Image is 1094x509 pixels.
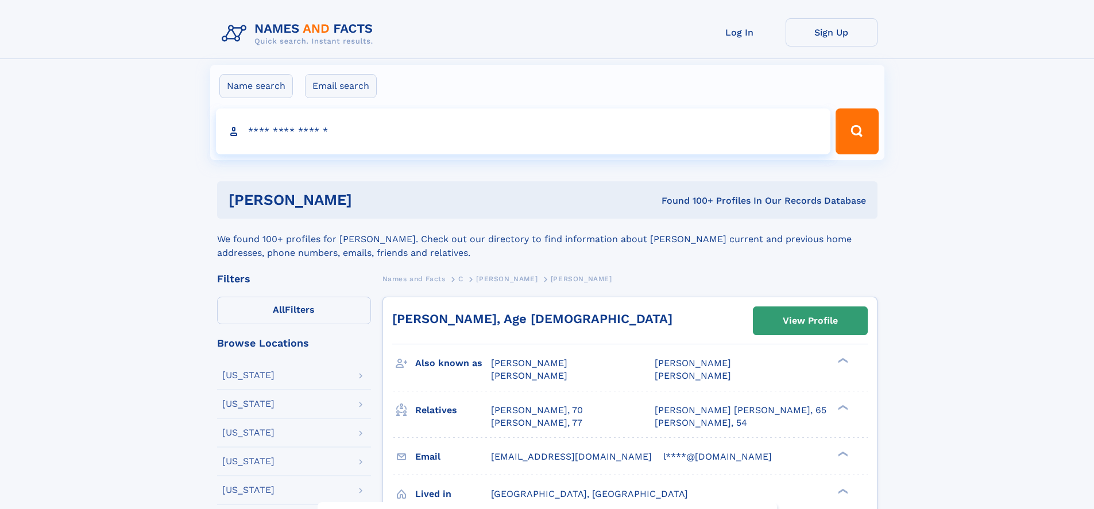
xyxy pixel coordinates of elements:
span: [EMAIL_ADDRESS][DOMAIN_NAME] [491,451,652,462]
label: Email search [305,74,377,98]
h3: Relatives [415,401,491,420]
h3: Lived in [415,484,491,504]
div: [US_STATE] [222,457,275,466]
div: [US_STATE] [222,485,275,495]
a: [PERSON_NAME] [PERSON_NAME], 65 [655,404,826,417]
div: ❯ [835,450,849,457]
a: Sign Up [786,18,877,46]
span: [PERSON_NAME] [655,358,731,368]
span: [PERSON_NAME] [655,370,731,381]
span: [PERSON_NAME] [491,358,567,368]
div: Filters [217,274,371,284]
h1: [PERSON_NAME] [229,193,507,207]
div: We found 100+ profiles for [PERSON_NAME]. Check out our directory to find information about [PERS... [217,219,877,260]
span: [PERSON_NAME] [476,275,538,283]
span: [GEOGRAPHIC_DATA], [GEOGRAPHIC_DATA] [491,488,688,499]
a: Names and Facts [382,271,446,286]
div: Found 100+ Profiles In Our Records Database [507,195,866,207]
img: Logo Names and Facts [217,18,382,49]
div: [US_STATE] [222,428,275,437]
a: [PERSON_NAME], Age [DEMOGRAPHIC_DATA] [392,312,672,326]
button: Search Button [836,108,878,154]
label: Name search [219,74,293,98]
span: [PERSON_NAME] [551,275,612,283]
div: ❯ [835,403,849,411]
a: [PERSON_NAME] [476,271,538,286]
a: [PERSON_NAME], 54 [655,417,747,429]
a: C [458,271,463,286]
h3: Also known as [415,353,491,373]
label: Filters [217,297,371,324]
div: Browse Locations [217,338,371,348]
div: ❯ [835,487,849,495]
div: View Profile [783,308,838,334]
div: [US_STATE] [222,371,275,380]
input: search input [216,108,831,154]
a: Log In [694,18,786,46]
div: ❯ [835,357,849,364]
span: All [273,304,285,315]
a: [PERSON_NAME], 70 [491,404,583,417]
h3: Email [415,447,491,467]
div: [US_STATE] [222,399,275,409]
span: C [458,275,463,283]
a: View Profile [753,307,867,335]
a: [PERSON_NAME], 77 [491,417,582,429]
span: [PERSON_NAME] [491,370,567,381]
